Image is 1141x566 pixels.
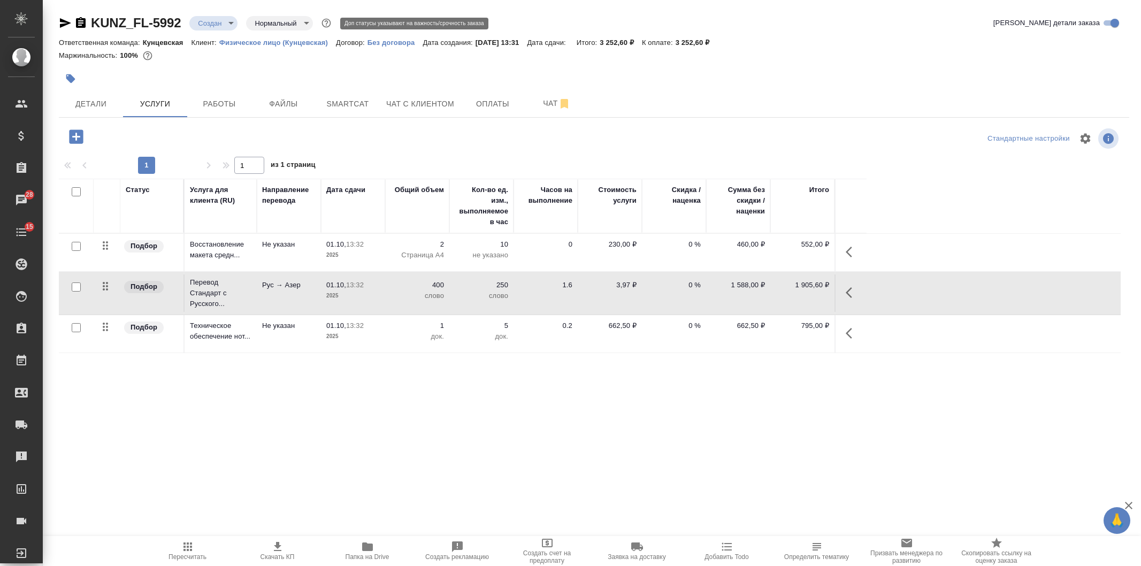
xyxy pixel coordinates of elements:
p: 3,97 ₽ [583,280,637,290]
span: из 1 страниц [271,158,316,174]
p: Кунцевская [143,39,192,47]
div: Создан [246,16,312,30]
div: Скидка / наценка [647,185,701,206]
span: Smartcat [322,97,373,111]
p: Подбор [131,241,157,251]
p: Договор: [336,39,367,47]
p: 400 [390,280,444,290]
span: Работы [194,97,245,111]
a: Без договора [367,37,423,47]
p: Дата сдачи: [527,39,568,47]
p: [DATE] 13:31 [476,39,527,47]
p: 662,50 ₽ [711,320,765,331]
button: 🙏 [1104,507,1130,534]
button: Добавить услугу [62,126,91,148]
p: 2025 [326,290,380,301]
span: Скопировать ссылку на оценку заказа [958,549,1035,564]
p: 5 [455,320,508,331]
span: 🙏 [1108,509,1126,532]
div: Услуга для клиента (RU) [190,185,251,206]
span: Скачать КП [261,553,295,561]
button: Скопировать ссылку [74,17,87,29]
p: 0 % [647,239,701,250]
button: Создан [195,19,225,28]
button: Показать кнопки [839,239,865,265]
p: 795,00 ₽ [776,320,829,331]
span: Заявка на доставку [608,553,665,561]
p: 230,00 ₽ [583,239,637,250]
td: 0 [514,234,578,271]
span: Призвать менеджера по развитию [868,549,945,564]
td: 0.2 [514,315,578,353]
span: Определить тематику [784,553,849,561]
p: 1 588,00 ₽ [711,280,765,290]
p: слово [455,290,508,301]
div: Направление перевода [262,185,316,206]
p: 10 [455,239,508,250]
div: Кол-во ед. изм., выполняемое в час [455,185,508,227]
p: Не указан [262,239,316,250]
button: Скопировать ссылку для ЯМессенджера [59,17,72,29]
span: Создать счет на предоплату [509,549,586,564]
p: 0 % [647,320,701,331]
p: 13:32 [346,281,364,289]
p: 2025 [326,331,380,342]
button: Пересчитать [143,536,233,566]
td: 1.6 [514,274,578,312]
p: Не указан [262,320,316,331]
span: Настроить таблицу [1073,126,1098,151]
p: 460,00 ₽ [711,239,765,250]
p: 3 252,60 ₽ [676,39,718,47]
button: Добавить тэг [59,67,82,90]
button: Скопировать ссылку на оценку заказа [952,536,1042,566]
span: Чат с клиентом [386,97,454,111]
span: Пересчитать [169,553,206,561]
span: Чат [531,97,583,110]
button: Создать счет на предоплату [502,536,592,566]
p: 01.10, [326,322,346,330]
p: 13:32 [346,240,364,248]
button: 0.00 RUB; [141,49,155,63]
p: 552,00 ₽ [776,239,829,250]
p: 2 [390,239,444,250]
p: 1 [390,320,444,331]
button: Показать кнопки [839,320,865,346]
button: Заявка на доставку [592,536,682,566]
button: Добавить Todo [682,536,772,566]
div: Создан [189,16,238,30]
span: Посмотреть информацию [1098,128,1121,149]
p: 01.10, [326,240,346,248]
div: Итого [809,185,829,195]
p: Перевод Стандарт с Русского... [190,277,251,309]
p: Физическое лицо (Кунцевская) [219,39,336,47]
p: 2025 [326,250,380,261]
div: Дата сдачи [326,185,365,195]
a: 15 [3,219,40,246]
p: слово [390,290,444,301]
p: Восстановление макета средн... [190,239,251,261]
span: Детали [65,97,117,111]
div: Сумма без скидки / наценки [711,185,765,217]
span: [PERSON_NAME] детали заказа [993,18,1100,28]
button: Нормальный [251,19,300,28]
p: 250 [455,280,508,290]
a: 28 [3,187,40,213]
p: Итого: [577,39,600,47]
a: KUNZ_FL-5992 [91,16,181,30]
p: Страница А4 [390,250,444,261]
p: не указано [455,250,508,261]
div: Статус [126,185,150,195]
button: Скачать КП [233,536,323,566]
p: док. [455,331,508,342]
div: Общий объем [395,185,444,195]
p: Маржинальность: [59,51,120,59]
div: split button [985,131,1073,147]
span: Услуги [129,97,181,111]
span: 28 [19,189,40,200]
span: 15 [19,221,40,232]
div: Стоимость услуги [583,185,637,206]
a: Физическое лицо (Кунцевская) [219,37,336,47]
button: Создать рекламацию [412,536,502,566]
span: Файлы [258,97,309,111]
p: 100% [120,51,141,59]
